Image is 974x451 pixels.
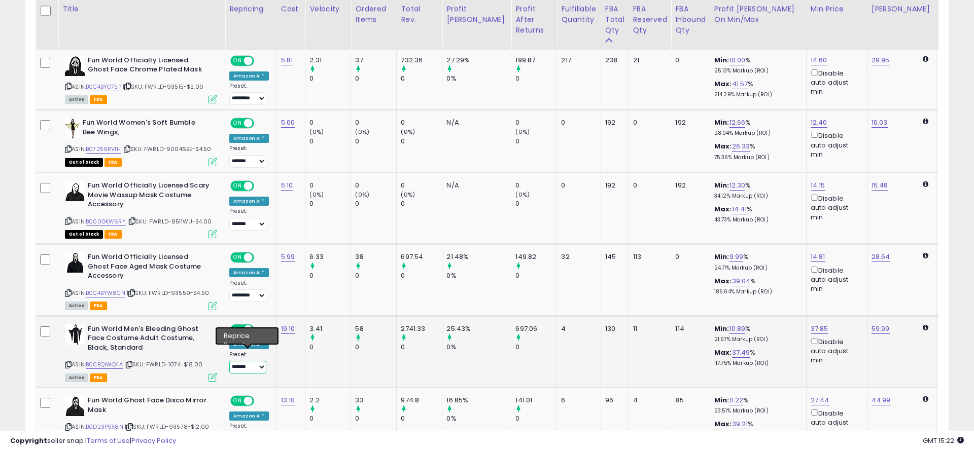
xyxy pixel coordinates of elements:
div: ASIN: [65,118,217,165]
div: FBA Reserved Qty [633,4,667,35]
span: FBA [105,158,122,167]
div: 0 [515,271,556,280]
div: Preset: [229,208,269,231]
div: 114 [675,324,702,333]
a: B07259RV1H [86,145,121,154]
div: 27.29% [446,56,511,65]
span: | SKU: FWRLD-1074-$18.00 [124,360,202,368]
div: 0% [446,271,511,280]
p: 34.12% Markup (ROI) [714,193,798,200]
span: All listings currently available for purchase on Amazon [65,373,88,382]
p: 28.04% Markup (ROI) [714,130,798,137]
div: 0 [515,414,556,423]
a: B0C4BYW8CN [86,289,125,297]
img: 41EilkTWl6L._SL40_.jpg [65,181,85,201]
div: 96 [605,396,621,405]
div: Disable auto adjust min [811,130,859,159]
a: 12.66 [729,118,746,128]
div: % [714,396,798,415]
div: % [714,348,798,367]
small: (0%) [515,191,530,199]
b: Max: [714,79,732,89]
div: 0 [401,74,442,83]
div: FBA inbound Qty [675,4,706,35]
p: 25.13% Markup (ROI) [714,67,798,74]
div: 2741.33 [401,324,442,333]
div: % [714,252,798,271]
div: 0 [401,137,442,146]
div: 33 [355,396,396,405]
span: FBA [90,373,107,382]
div: % [714,80,798,98]
div: % [714,142,798,161]
div: [PERSON_NAME] [872,4,932,14]
span: FBA [90,95,107,104]
p: 117.75% Markup (ROI) [714,360,798,367]
div: 4 [633,396,664,405]
div: ASIN: [65,396,217,443]
span: ON [231,325,244,333]
span: OFF [253,397,269,405]
div: Ordered Items [355,4,392,25]
div: 974.8 [401,396,442,405]
div: Preset: [229,351,269,374]
div: 4 [561,324,593,333]
p: 214.29% Markup (ROI) [714,91,798,98]
div: seller snap | | [10,436,176,446]
b: Min: [714,118,729,127]
a: Privacy Policy [131,436,176,445]
p: 43.73% Markup (ROI) [714,216,798,223]
a: 37.49 [732,348,750,358]
div: 0% [446,343,511,352]
span: OFF [253,119,269,128]
span: All listings currently available for purchase on Amazon [65,302,88,310]
div: 732.36 [401,56,442,65]
small: (0%) [401,191,415,199]
span: ON [231,56,244,65]
div: 11 [633,324,664,333]
div: Amazon AI * [229,340,269,349]
div: 38 [355,252,396,261]
a: 9.99 [729,252,744,262]
b: Min: [714,395,729,405]
b: Fun World Officially Licensed Ghost Face Aged Mask Costume Accessory [88,252,211,283]
span: | SKU: FWRLD-93559-$4.50 [127,289,209,297]
div: 0 [401,271,442,280]
div: % [714,118,798,137]
div: Profit [PERSON_NAME] [446,4,507,25]
div: Amazon AI * [229,411,269,421]
a: 39.21 [732,419,748,429]
a: 41.57 [732,79,748,89]
div: 0 [633,118,664,127]
a: 14.41 [732,204,747,214]
p: 21.57% Markup (ROI) [714,336,798,343]
b: Min: [714,55,729,65]
a: 10.89 [729,324,746,334]
small: (0%) [355,191,369,199]
div: 0 [401,181,442,190]
div: 217 [561,56,593,65]
small: (0%) [309,128,324,136]
div: 0 [309,271,351,280]
div: 0 [401,414,442,423]
div: 32 [561,252,593,261]
div: 0% [446,74,511,83]
p: 75.36% Markup (ROI) [714,154,798,161]
div: 0 [355,118,396,127]
div: 0 [355,414,396,423]
div: 192 [605,181,621,190]
b: Min: [714,180,729,190]
div: 0 [515,181,556,190]
div: 697.06 [515,324,556,333]
div: N/A [446,118,503,127]
div: 16.85% [446,396,511,405]
div: Disable auto adjust min [811,67,859,97]
a: 5.99 [281,252,295,262]
b: Max: [714,419,732,429]
div: 192 [675,181,702,190]
span: ON [231,253,244,262]
div: 130 [605,324,621,333]
div: 0 [401,343,442,352]
a: 5.81 [281,55,293,65]
div: FBA Total Qty [605,4,624,35]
